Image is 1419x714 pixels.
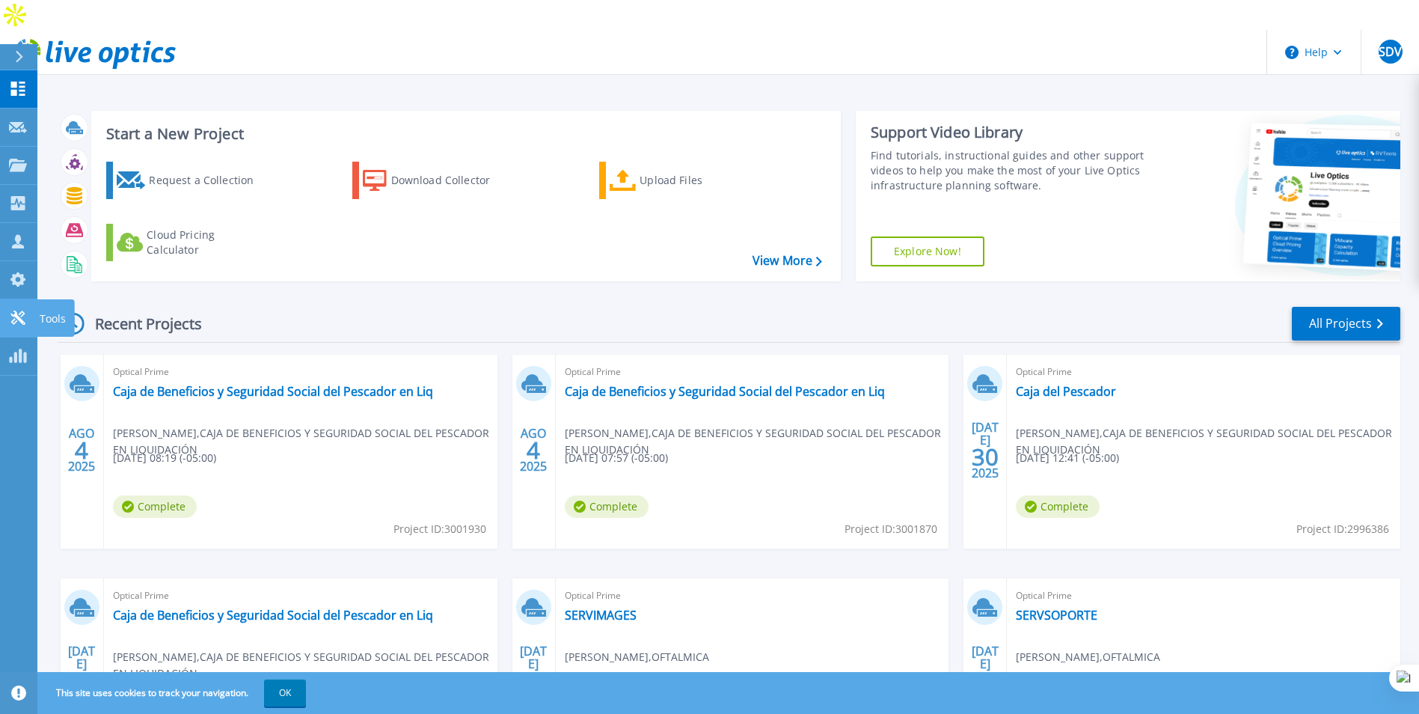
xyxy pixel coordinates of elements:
p: Tools [40,299,66,338]
span: 4 [527,444,540,457]
span: [PERSON_NAME] , OFTALMICA [1016,649,1160,665]
div: [DATE] 2025 [519,647,548,701]
a: Caja de Beneficios y Seguridad Social del Pescador en Liq [565,384,885,399]
h3: Start a New Project [106,126,821,142]
a: SERVIMAGES [565,608,637,623]
div: Request a Collection [149,165,269,195]
a: View More [753,254,822,268]
span: [PERSON_NAME] , CAJA DE BENEFICIOS Y SEGURIDAD SOCIAL DEL PESCADOR EN LIQUIDACIÓN [1016,425,1400,458]
a: Caja del Pescador [1016,384,1116,399]
a: Upload Files [599,162,766,199]
span: Project ID: 3001930 [393,521,486,537]
span: [PERSON_NAME] , CAJA DE BENEFICIOS Y SEGURIDAD SOCIAL DEL PESCADOR EN LIQUIDACIÓN [113,425,497,458]
span: [PERSON_NAME] , OFTALMICA [565,649,709,665]
div: Find tutorials, instructional guides and other support videos to help you make the most of your L... [871,148,1148,193]
a: Cloud Pricing Calculator [106,224,273,261]
span: Project ID: 2996386 [1296,521,1389,537]
div: [DATE] 2025 [971,647,999,701]
span: Complete [113,495,197,518]
div: Upload Files [640,165,759,195]
a: Download Collector [352,162,519,199]
div: Download Collector [391,165,511,195]
span: Complete [1016,495,1100,518]
span: [DATE] 08:19 (-05:00) [113,450,216,466]
div: AGO 2025 [67,423,96,477]
span: [PERSON_NAME] , CAJA DE BENEFICIOS Y SEGURIDAD SOCIAL DEL PESCADOR EN LIQUIDACIÓN [565,425,949,458]
button: SDV [1361,30,1419,74]
span: Optical Prime [565,364,940,380]
span: 30 [972,451,999,463]
div: Support Video Library [871,123,1148,142]
span: This site uses cookies to track your navigation. [41,680,306,707]
span: Project ID: 3001870 [845,521,937,537]
div: [DATE] 2025 [67,647,96,701]
a: All Projects [1292,307,1400,341]
a: Caja de Beneficios y Seguridad Social del Pescador en Liq [113,384,433,399]
span: Optical Prime [1016,588,1391,604]
span: Optical Prime [1016,364,1391,380]
span: Optical Prime [565,588,940,604]
span: [DATE] 07:57 (-05:00) [565,450,668,466]
button: OK [264,680,306,707]
span: [DATE] 12:41 (-05:00) [1016,450,1119,466]
a: Request a Collection [106,162,273,199]
span: Optical Prime [113,588,488,604]
span: 4 [75,444,88,457]
a: Explore Now! [871,237,984,266]
span: Complete [565,495,649,518]
div: [DATE] 2025 [971,423,999,477]
span: [PERSON_NAME] , CAJA DE BENEFICIOS Y SEGURIDAD SOCIAL DEL PESCADOR EN LIQUIDACIÓN [113,649,497,682]
a: SERVSOPORTE [1016,608,1097,623]
button: Help [1267,30,1361,75]
div: Cloud Pricing Calculator [147,228,266,257]
a: Caja de Beneficios y Seguridad Social del Pescador en Liq [113,608,433,623]
div: Recent Projects [58,305,222,342]
span: SDV [1379,46,1402,58]
div: AGO 2025 [519,423,548,477]
span: Optical Prime [113,364,488,380]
